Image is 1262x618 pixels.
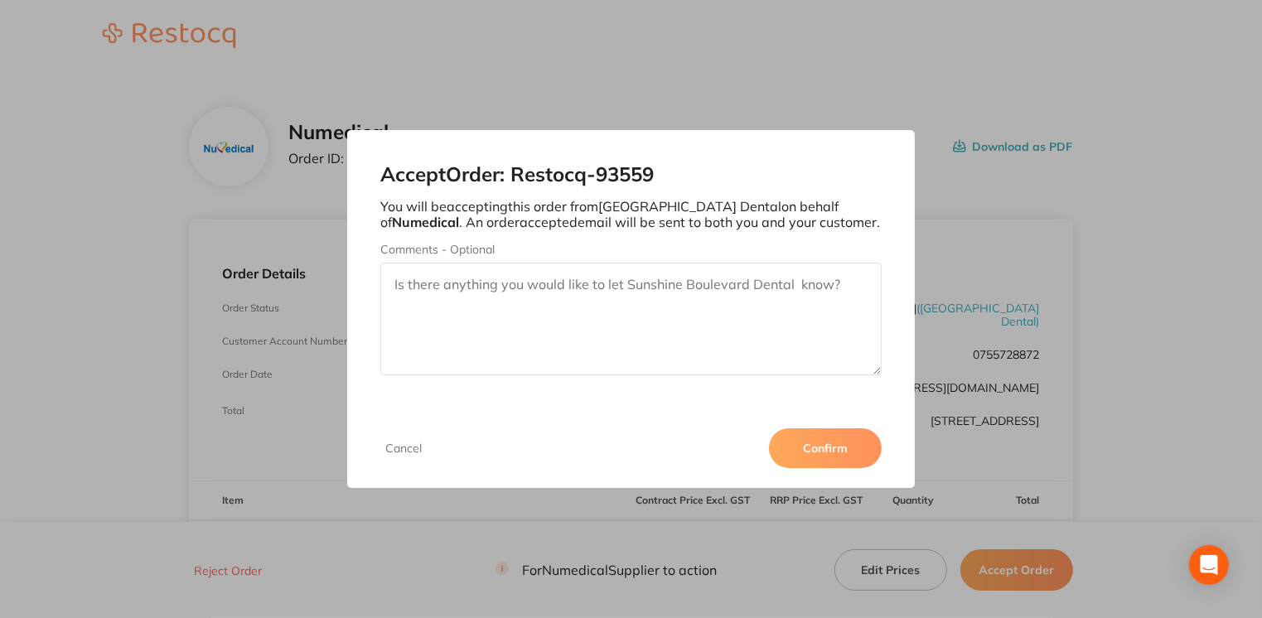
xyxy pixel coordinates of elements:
p: You will be accepting this order from [GEOGRAPHIC_DATA] Dental on behalf of . An order accepted e... [380,199,882,229]
b: Numedical [392,214,459,230]
button: Cancel [380,441,427,456]
label: Comments - Optional [380,243,882,256]
button: Confirm [769,428,882,468]
div: Open Intercom Messenger [1189,545,1229,585]
h2: Accept Order: Restocq- 93559 [380,163,882,186]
